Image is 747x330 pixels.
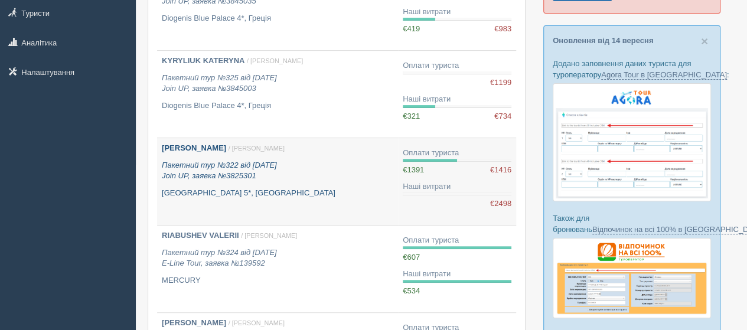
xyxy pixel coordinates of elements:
[701,34,708,48] span: ×
[162,161,277,181] i: Пакетний тур №322 від [DATE] Join UP, заявка №3825301
[490,198,511,210] span: €2498
[403,60,511,71] div: Оплати туриста
[553,238,711,318] img: otdihnavse100--%D1%84%D0%BE%D1%80%D0%BC%D0%B0-%D0%B1%D1%80%D0%BE%D0%BD%D0%B8%D1%80%D0%BE%D0%B2%D0...
[403,112,420,120] span: €321
[553,213,711,235] p: Також для бронювань :
[229,319,285,326] span: / [PERSON_NAME]
[162,275,393,286] p: MERCURY
[403,235,511,246] div: Оплати туриста
[162,73,277,93] i: Пакетний тур №325 від [DATE] Join UP, заявка №3845003
[403,269,511,280] div: Наші витрати
[157,51,398,138] a: KYRYLIUK KATERYNA / [PERSON_NAME] Пакетний тур №325 від [DATE]Join UP, заявка №3845003 Diogenis B...
[162,318,226,327] b: [PERSON_NAME]
[247,57,303,64] span: / [PERSON_NAME]
[494,111,511,122] span: €734
[403,24,420,33] span: €419
[403,181,511,192] div: Наші витрати
[162,100,393,112] p: Diogenis Blue Palace 4*, Греція
[157,226,398,312] a: RIABUSHEV VALERII / [PERSON_NAME] Пакетний тур №324 від [DATE]E-Line Tour, заявка №139592 MERCURY
[162,13,393,24] p: Diogenis Blue Palace 4*, Греція
[553,58,711,80] p: Додано заповнення даних туриста для туроператору :
[162,56,244,65] b: KYRYLIUK KATERYNA
[701,35,708,47] button: Close
[162,143,226,152] b: [PERSON_NAME]
[490,77,511,89] span: €1199
[553,83,711,201] img: agora-tour-%D1%84%D0%BE%D1%80%D0%BC%D0%B0-%D0%B1%D1%80%D0%BE%D0%BD%D1%8E%D0%B2%D0%B0%D0%BD%D0%BD%...
[157,138,398,225] a: [PERSON_NAME] / [PERSON_NAME] Пакетний тур №322 від [DATE]Join UP, заявка №3825301 [GEOGRAPHIC_DA...
[403,165,424,174] span: €1391
[241,232,297,239] span: / [PERSON_NAME]
[553,36,653,45] a: Оновлення від 14 вересня
[601,70,727,80] a: Agora Tour в [GEOGRAPHIC_DATA]
[162,188,393,199] p: [GEOGRAPHIC_DATA] 5*, [GEOGRAPHIC_DATA]
[403,253,420,262] span: €607
[403,148,511,159] div: Оплати туриста
[494,24,511,35] span: €983
[490,165,511,176] span: €1416
[403,6,511,18] div: Наші витрати
[162,248,277,268] i: Пакетний тур №324 від [DATE] E-Line Tour, заявка №139592
[403,286,420,295] span: €534
[229,145,285,152] span: / [PERSON_NAME]
[403,94,511,105] div: Наші витрати
[162,231,239,240] b: RIABUSHEV VALERII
